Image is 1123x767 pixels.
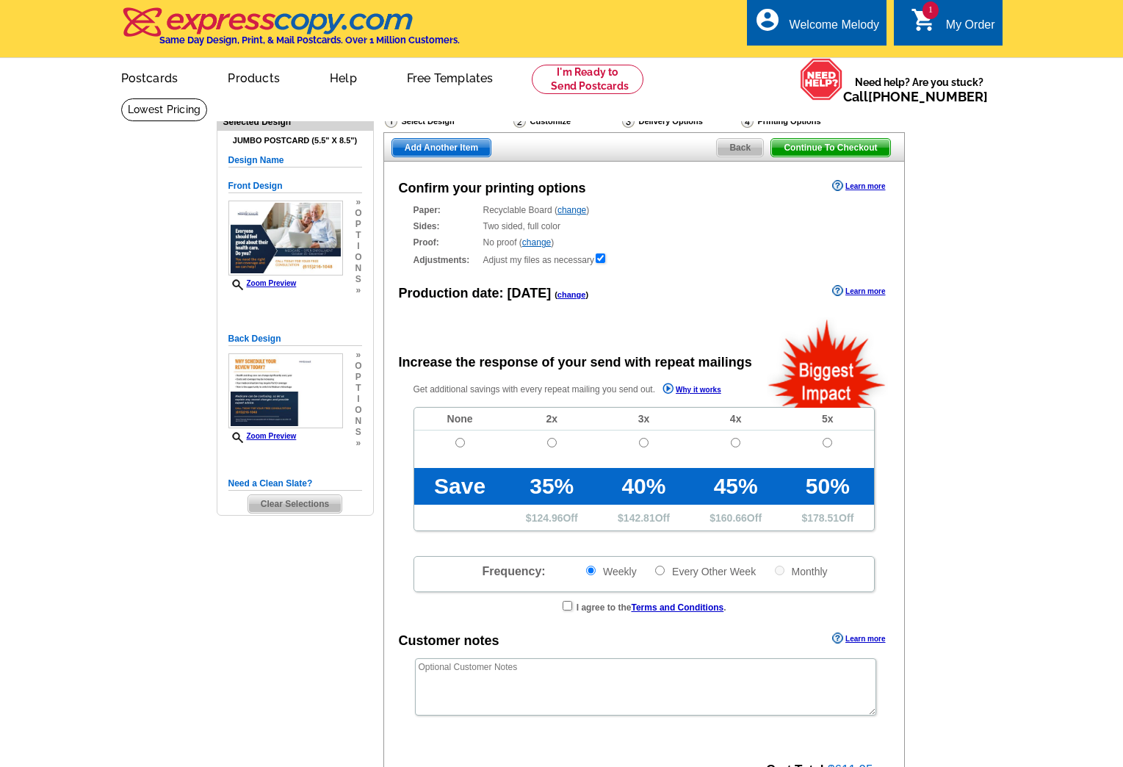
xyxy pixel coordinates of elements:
[832,285,885,297] a: Learn more
[355,263,361,274] span: n
[741,115,754,128] img: Printing Options & Summary
[740,114,868,132] div: Printing Options
[414,204,875,217] div: Recyclable Board ( )
[414,253,479,267] strong: Adjustments:
[414,204,479,217] strong: Paper:
[355,394,361,405] span: i
[781,408,873,431] td: 5x
[781,468,873,505] td: 50%
[414,220,479,233] strong: Sides:
[506,408,598,431] td: 2x
[911,7,937,33] i: shopping_cart
[781,505,873,530] td: $ Off
[228,201,343,276] img: small-thumb.jpg
[522,237,551,248] a: change
[754,7,781,33] i: account_circle
[557,290,586,299] a: change
[800,58,843,101] img: help
[775,566,784,575] input: Monthly
[383,114,512,132] div: Select Design
[228,154,362,168] h5: Design Name
[414,468,506,505] td: Save
[355,208,361,219] span: o
[355,416,361,427] span: n
[506,505,598,530] td: $ Off
[598,468,690,505] td: 40%
[767,317,888,408] img: biggestImpact.png
[946,18,995,39] div: My Order
[228,332,362,346] h5: Back Design
[306,60,380,94] a: Help
[385,115,397,128] img: Select Design
[228,179,362,193] h5: Front Design
[98,60,202,94] a: Postcards
[773,564,828,578] label: Monthly
[414,236,479,249] strong: Proof:
[355,230,361,241] span: t
[159,35,460,46] h4: Same Day Design, Print, & Mail Postcards. Over 1 Million Customers.
[716,138,764,157] a: Back
[228,279,297,287] a: Zoom Preview
[832,180,885,192] a: Learn more
[715,512,747,524] span: 160.66
[622,115,635,128] img: Delivery Options
[399,179,586,198] div: Confirm your printing options
[228,432,297,440] a: Zoom Preview
[204,60,303,94] a: Products
[355,285,361,296] span: »
[355,252,361,263] span: o
[414,220,875,233] div: Two sided, full color
[512,114,621,129] div: Customize
[121,18,460,46] a: Same Day Design, Print, & Mail Postcards. Over 1 Million Customers.
[586,566,596,575] input: Weekly
[922,1,939,19] span: 1
[355,350,361,361] span: »
[392,139,491,156] span: Add Another Item
[217,115,373,129] div: Selected Design
[843,89,988,104] span: Call
[555,290,588,299] span: ( )
[690,505,781,530] td: $ Off
[482,565,545,577] span: Frequency:
[654,564,756,578] label: Every Other Week
[355,383,361,394] span: t
[513,115,526,128] img: Customize
[228,136,362,145] h4: Jumbo Postcard (5.5" x 8.5")
[832,633,885,644] a: Learn more
[771,139,889,156] span: Continue To Checkout
[414,236,875,249] div: No proof ( )
[228,353,343,429] img: small-thumb.jpg
[391,138,491,157] a: Add Another Item
[355,361,361,372] span: o
[631,602,723,613] a: Terms and Conditions
[355,197,361,208] span: »
[598,408,690,431] td: 3x
[248,495,342,513] span: Clear Selections
[355,438,361,449] span: »
[598,505,690,530] td: $ Off
[355,405,361,416] span: o
[399,353,752,372] div: Increase the response of your send with repeat mailings
[414,252,875,267] div: Adjust my files as necessary
[508,286,552,300] span: [DATE]
[532,512,563,524] span: 124.96
[807,512,839,524] span: 178.51
[577,602,726,613] strong: I agree to the .
[790,18,879,39] div: Welcome Melody
[717,139,763,156] span: Back
[414,408,506,431] td: None
[557,205,586,215] a: change
[383,60,517,94] a: Free Templates
[355,241,361,252] span: i
[414,381,753,398] p: Get additional savings with every repeat mailing you send out.
[911,16,995,35] a: 1 shopping_cart My Order
[662,383,721,398] a: Why it works
[506,468,598,505] td: 35%
[868,89,988,104] a: [PHONE_NUMBER]
[621,114,740,132] div: Delivery Options
[355,219,361,230] span: p
[355,427,361,438] span: s
[690,408,781,431] td: 4x
[690,468,781,505] td: 45%
[399,284,589,303] div: Production date:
